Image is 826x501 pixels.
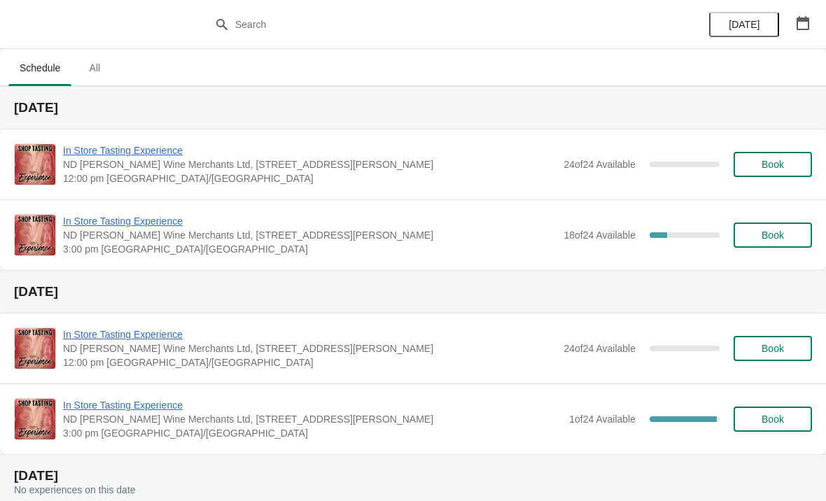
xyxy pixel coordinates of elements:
[63,171,556,185] span: 12:00 pm [GEOGRAPHIC_DATA]/[GEOGRAPHIC_DATA]
[15,399,55,439] img: In Store Tasting Experience | ND John Wine Merchants Ltd, 90 Walter Road, Swansea SA1 4QF, UK | 3...
[14,484,136,495] span: No experiences on this date
[63,341,556,355] span: ND [PERSON_NAME] Wine Merchants Ltd, [STREET_ADDRESS][PERSON_NAME]
[63,426,562,440] span: 3:00 pm [GEOGRAPHIC_DATA]/[GEOGRAPHIC_DATA]
[563,230,636,241] span: 18 of 24 Available
[734,407,812,432] button: Book
[563,159,636,170] span: 24 of 24 Available
[234,12,619,37] input: Search
[15,328,55,369] img: In Store Tasting Experience | ND John Wine Merchants Ltd, 90 Walter Road, Swansea SA1 4QF, UK | 1...
[63,157,556,171] span: ND [PERSON_NAME] Wine Merchants Ltd, [STREET_ADDRESS][PERSON_NAME]
[63,398,562,412] span: In Store Tasting Experience
[14,469,812,483] h2: [DATE]
[734,152,812,177] button: Book
[63,228,556,242] span: ND [PERSON_NAME] Wine Merchants Ltd, [STREET_ADDRESS][PERSON_NAME]
[734,336,812,361] button: Book
[563,343,636,354] span: 24 of 24 Available
[762,343,784,354] span: Book
[14,101,812,115] h2: [DATE]
[63,143,556,157] span: In Store Tasting Experience
[734,223,812,248] button: Book
[77,55,112,80] span: All
[762,159,784,170] span: Book
[63,327,556,341] span: In Store Tasting Experience
[15,144,55,185] img: In Store Tasting Experience | ND John Wine Merchants Ltd, 90 Walter Road, Swansea SA1 4QF, UK | 1...
[762,230,784,241] span: Book
[63,214,556,228] span: In Store Tasting Experience
[709,12,779,37] button: [DATE]
[762,414,784,425] span: Book
[63,355,556,369] span: 12:00 pm [GEOGRAPHIC_DATA]/[GEOGRAPHIC_DATA]
[63,242,556,256] span: 3:00 pm [GEOGRAPHIC_DATA]/[GEOGRAPHIC_DATA]
[63,412,562,426] span: ND [PERSON_NAME] Wine Merchants Ltd, [STREET_ADDRESS][PERSON_NAME]
[729,19,759,30] span: [DATE]
[14,285,812,299] h2: [DATE]
[15,215,55,255] img: In Store Tasting Experience | ND John Wine Merchants Ltd, 90 Walter Road, Swansea SA1 4QF, UK | 3...
[569,414,636,425] span: 1 of 24 Available
[8,55,71,80] span: Schedule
